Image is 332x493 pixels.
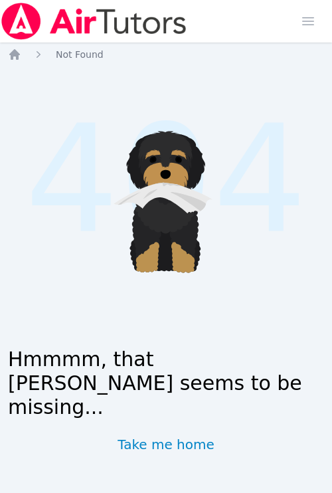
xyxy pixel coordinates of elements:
a: Not Found [56,48,104,61]
nav: Breadcrumb [8,48,324,61]
a: Take me home [118,435,214,454]
h1: Hmmmm, that [PERSON_NAME] seems to be missing... [8,347,324,419]
span: 404 [25,68,307,290]
span: Not Found [56,49,104,60]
